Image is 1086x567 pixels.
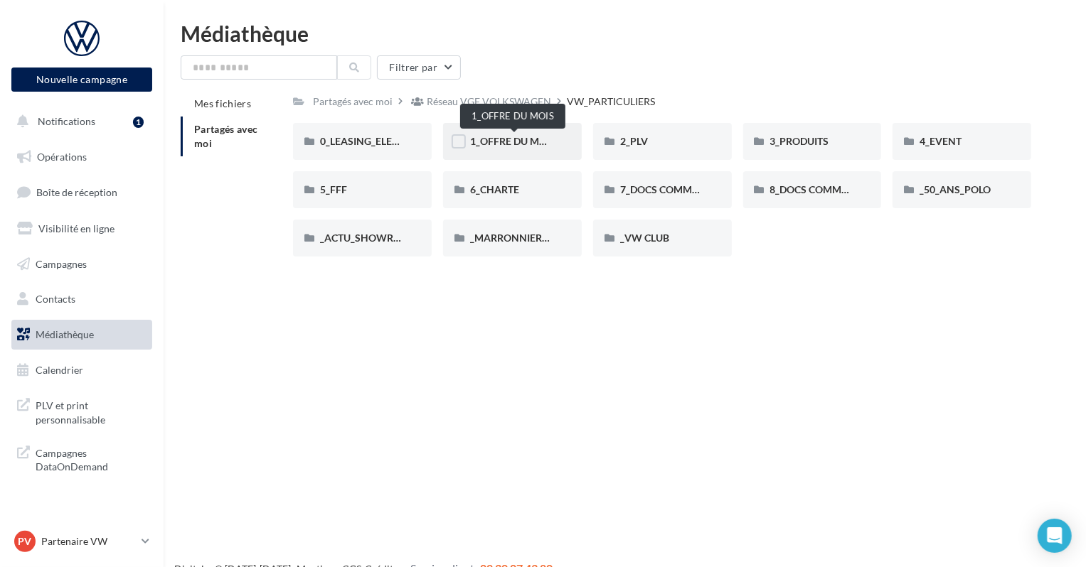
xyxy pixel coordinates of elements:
[18,534,32,549] span: PV
[920,183,991,195] span: _50_ANS_POLO
[194,97,251,109] span: Mes fichiers
[194,123,258,149] span: Partagés avec moi
[41,534,136,549] p: Partenaire VW
[460,104,565,129] div: 1_OFFRE DU MOIS
[427,94,551,109] div: Réseau VGF VOLKSWAGEN
[38,222,115,234] span: Visibilité en ligne
[37,151,87,163] span: Opérations
[36,186,117,198] span: Boîte de réception
[770,183,897,195] span: 8_DOCS COMMUNICATION
[470,135,555,147] span: 1_OFFRE DU MOIS
[36,443,147,474] span: Campagnes DataOnDemand
[9,142,155,172] a: Opérations
[9,284,155,314] a: Contacts
[313,94,393,109] div: Partagés avec moi
[470,232,563,244] span: _MARRONNIERS_25
[9,249,155,279] a: Campagnes
[36,396,147,426] span: PLV et print personnalisable
[11,528,152,555] a: PV Partenaire VW
[567,94,655,109] div: VW_PARTICULIERS
[133,117,144,128] div: 1
[11,67,152,92] button: Nouvelle campagne
[320,183,347,195] span: 5_FFF
[38,115,95,127] span: Notifications
[920,135,962,147] span: 4_EVENT
[181,23,1069,44] div: Médiathèque
[9,390,155,432] a: PLV et print personnalisable
[320,232,418,244] span: _ACTU_SHOWROOM
[620,135,648,147] span: 2_PLV
[620,183,735,195] span: 7_DOCS COMMERCIAUX
[9,177,155,207] a: Boîte de réception
[9,355,155,385] a: Calendrier
[320,135,434,147] span: 0_LEASING_ELECTRIQUE
[9,214,155,244] a: Visibilité en ligne
[1038,519,1072,553] div: Open Intercom Messenger
[36,328,94,340] span: Médiathèque
[620,232,669,244] span: _VW CLUB
[770,135,829,147] span: 3_PRODUITS
[36,293,75,305] span: Contacts
[9,438,155,480] a: Campagnes DataOnDemand
[36,257,87,269] span: Campagnes
[9,320,155,350] a: Médiathèque
[9,107,149,136] button: Notifications 1
[470,183,519,195] span: 6_CHARTE
[36,364,83,376] span: Calendrier
[377,55,461,80] button: Filtrer par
